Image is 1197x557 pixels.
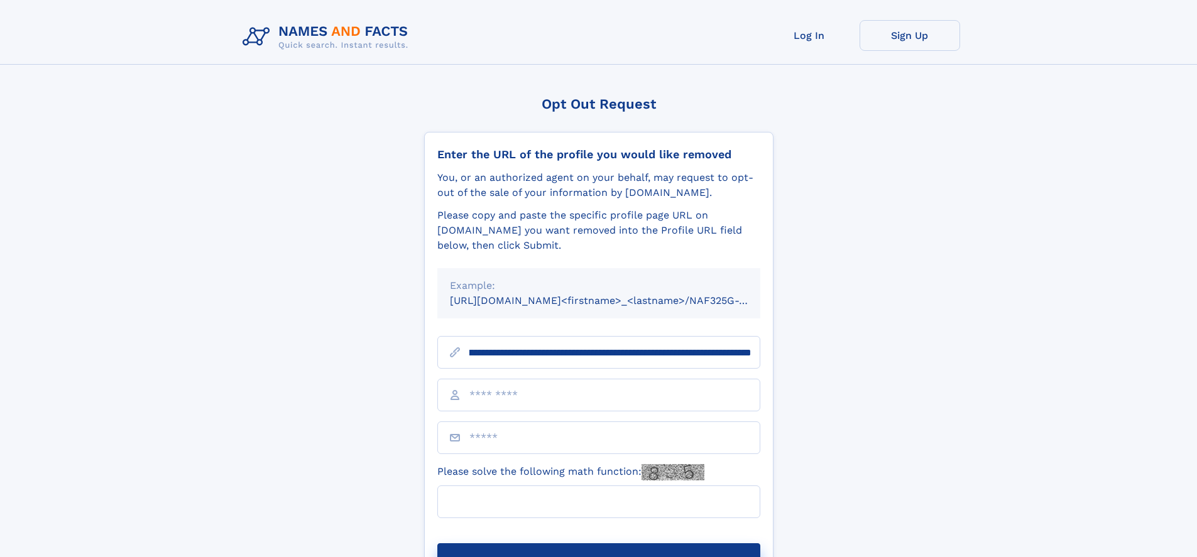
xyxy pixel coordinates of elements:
[437,464,704,480] label: Please solve the following math function:
[450,295,784,306] small: [URL][DOMAIN_NAME]<firstname>_<lastname>/NAF325G-xxxxxxxx
[437,148,760,161] div: Enter the URL of the profile you would like removed
[860,20,960,51] a: Sign Up
[424,96,773,112] div: Opt Out Request
[759,20,860,51] a: Log In
[437,170,760,200] div: You, or an authorized agent on your behalf, may request to opt-out of the sale of your informatio...
[238,20,418,54] img: Logo Names and Facts
[450,278,748,293] div: Example:
[437,208,760,253] div: Please copy and paste the specific profile page URL on [DOMAIN_NAME] you want removed into the Pr...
